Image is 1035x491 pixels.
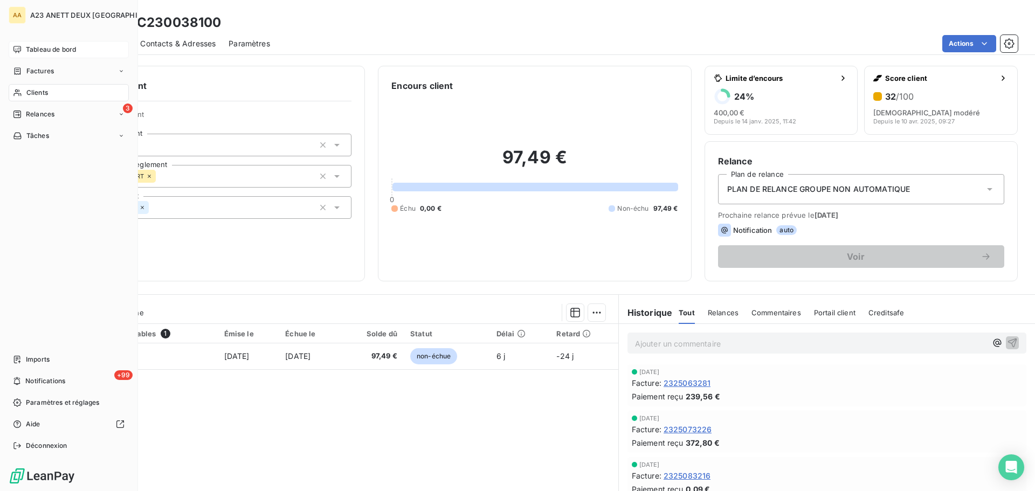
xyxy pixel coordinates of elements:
span: [DATE] [639,415,660,421]
img: Logo LeanPay [9,467,75,485]
span: Voir [731,252,981,261]
span: 239,56 € [686,391,720,402]
span: /100 [896,91,914,102]
h2: 97,49 € [391,147,678,179]
span: Paiement reçu [632,391,684,402]
span: Prochaine relance prévue le [718,211,1004,219]
span: [DATE] [815,211,839,219]
span: 6 j [496,351,505,361]
span: Relances [708,308,739,317]
h6: 24 % [734,91,754,102]
span: Commentaires [751,308,801,317]
button: Voir [718,245,1004,268]
h6: Encours client [391,79,453,92]
h3: AMF - C230038100 [95,13,221,32]
h6: Historique [619,306,673,319]
span: Facture : [632,470,661,481]
span: [DATE] [639,369,660,375]
div: Délai [496,329,544,338]
span: PLAN DE RELANCE GROUPE NON AUTOMATIQUE [727,184,910,195]
div: Échue le [285,329,334,338]
span: 400,00 € [714,108,744,117]
span: Aide [26,419,40,429]
span: [DATE] [224,351,250,361]
span: Factures [26,66,54,76]
a: Aide [9,416,129,433]
span: 2325083216 [664,470,711,481]
span: Notifications [25,376,65,386]
div: Statut [410,329,484,338]
div: Émise le [224,329,273,338]
span: [DATE] [285,351,310,361]
span: A23 ANETT DEUX [GEOGRAPHIC_DATA] [30,11,167,19]
span: 1 [161,329,170,338]
span: Depuis le 10 avr. 2025, 09:27 [873,118,955,125]
span: Notification [733,226,772,234]
span: 0,00 € [420,204,441,213]
div: Retard [556,329,611,338]
span: Score client [885,74,995,82]
span: 3 [123,103,133,113]
span: Tâches [26,131,49,141]
button: Actions [942,35,996,52]
span: [DATE] [639,461,660,468]
span: Tout [679,308,695,317]
span: Propriétés Client [87,110,351,125]
div: Open Intercom Messenger [998,454,1024,480]
span: Non-échu [617,204,648,213]
span: Paramètres et réglages [26,398,99,407]
span: auto [776,225,797,235]
span: Facture : [632,377,661,389]
button: Score client32/100[DEMOGRAPHIC_DATA] modéréDepuis le 10 avr. 2025, 09:27 [864,66,1018,135]
span: -24 j [556,351,574,361]
span: 372,80 € [686,437,720,448]
span: Limite d’encours [726,74,835,82]
div: Pièces comptables [89,329,211,338]
span: Imports [26,355,50,364]
span: Échu [400,204,416,213]
span: [DEMOGRAPHIC_DATA] modéré [873,108,980,117]
div: Solde dû [347,329,397,338]
span: +99 [114,370,133,380]
h6: 32 [885,91,914,102]
span: 2325073226 [664,424,712,435]
h6: Relance [718,155,1004,168]
span: Paramètres [229,38,270,49]
span: non-échue [410,348,457,364]
span: Creditsafe [868,308,905,317]
span: 97,49 € [347,351,397,362]
span: Contacts & Adresses [140,38,216,49]
span: 0 [390,195,394,204]
span: Facture : [632,424,661,435]
h6: Informations client [65,79,351,92]
span: Portail client [814,308,855,317]
span: Déconnexion [26,441,67,451]
input: Ajouter une valeur [156,171,164,181]
input: Ajouter une valeur [149,203,157,212]
span: Relances [26,109,54,119]
span: Paiement reçu [632,437,684,448]
div: AA [9,6,26,24]
span: Tableau de bord [26,45,76,54]
span: 2325063281 [664,377,711,389]
span: 97,49 € [653,204,678,213]
button: Limite d’encours24%400,00 €Depuis le 14 janv. 2025, 11:42 [705,66,858,135]
span: Clients [26,88,48,98]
